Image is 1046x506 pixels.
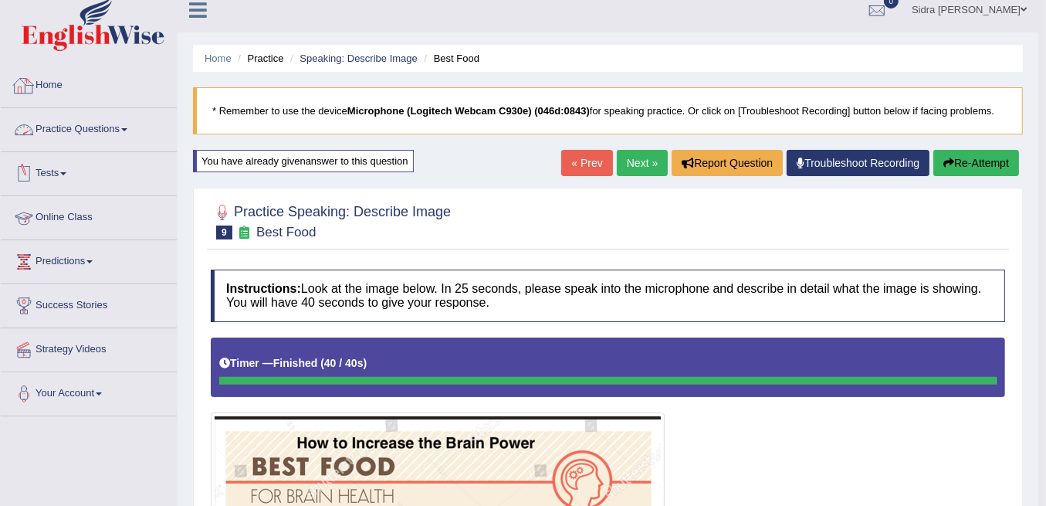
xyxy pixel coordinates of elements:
a: Home [1,64,177,103]
blockquote: * Remember to use the device for speaking practice. Or click on [Troubleshoot Recording] button b... [193,87,1023,134]
a: Troubleshoot Recording [787,150,929,176]
button: Re-Attempt [933,150,1019,176]
b: Instructions: [226,282,301,295]
b: Finished [273,357,318,369]
h4: Look at the image below. In 25 seconds, please speak into the microphone and describe in detail w... [211,270,1005,321]
li: Best Food [420,51,479,66]
li: Practice [234,51,283,66]
div: You have already given answer to this question [193,150,414,172]
h5: Timer — [219,358,367,369]
a: Strategy Videos [1,328,177,367]
a: Online Class [1,196,177,235]
a: Home [205,53,232,64]
a: Practice Questions [1,108,177,147]
a: Predictions [1,240,177,279]
button: Report Question [672,150,783,176]
b: ) [364,357,367,369]
h2: Practice Speaking: Describe Image [211,201,451,239]
span: 9 [216,226,232,239]
b: ( [320,357,324,369]
b: 40 / 40s [324,357,364,369]
a: Next » [617,150,668,176]
a: Success Stories [1,284,177,323]
a: « Prev [561,150,612,176]
b: Microphone (Logitech Webcam C930e) (046d:0843) [347,105,590,117]
a: Tests [1,152,177,191]
a: Speaking: Describe Image [300,53,417,64]
small: Exam occurring question [236,226,252,240]
small: Best Food [256,225,317,239]
a: Your Account [1,372,177,411]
